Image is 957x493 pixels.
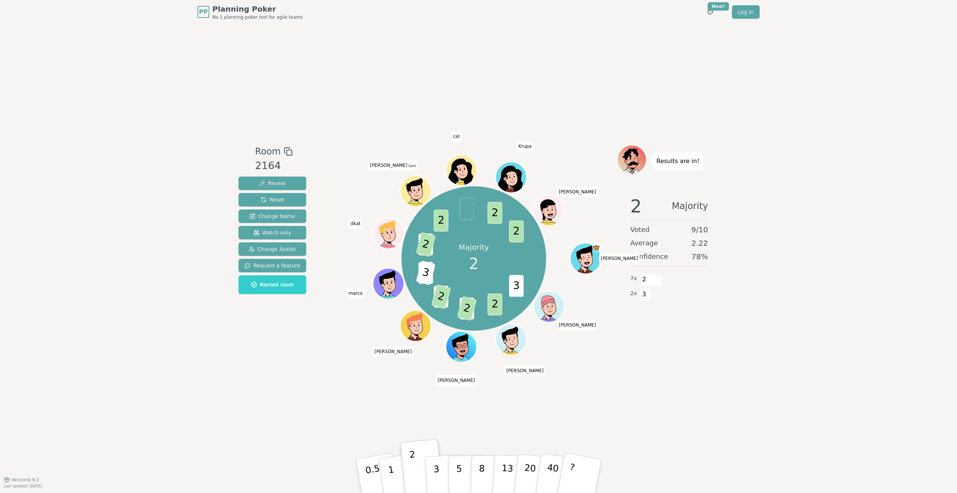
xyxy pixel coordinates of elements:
span: 78 % [692,251,708,262]
span: Click to change your name [451,131,462,142]
button: Request a feature [239,259,306,272]
span: Click to change your name [557,187,598,197]
span: Confidence [630,251,668,262]
span: Click to change your name [349,218,362,229]
button: Reveal [239,177,306,190]
span: 3 [640,288,649,301]
span: Last updated: [DATE] [4,484,42,488]
span: Click to change your name [599,253,640,264]
span: 2 [416,232,436,257]
p: Results are in! [656,156,699,166]
a: Log in [732,5,760,19]
span: Majority [672,197,708,215]
button: Reset [239,193,306,206]
p: Majority [459,242,489,252]
span: 7 x [630,275,637,283]
span: (you) [407,164,416,168]
span: 2 x [630,290,637,298]
span: Request a feature [244,262,300,269]
button: Click to change your avatar [401,177,430,206]
span: 2 [469,252,478,275]
span: shrutee is the host [592,244,600,252]
div: 2164 [255,158,292,174]
span: Click to change your name [368,160,418,171]
span: 2.22 [691,238,708,248]
button: New! [704,5,717,19]
button: Version0.9.2 [4,477,39,483]
span: Watch only [253,229,292,236]
span: Click to change your name [373,346,414,357]
span: 2 [431,284,451,309]
a: PPPlanning PokerNo.1 planning poker tool for agile teams [197,4,303,20]
button: Change Avatar [239,242,306,256]
span: Average [630,238,658,248]
span: 3 [509,275,523,297]
span: Click to change your name [517,141,533,151]
span: Click to change your name [436,375,477,386]
button: Change Name [239,209,306,223]
span: Click to change your name [505,365,546,376]
span: Change Avatar [249,245,296,253]
span: 9 / 10 [691,224,708,235]
span: 2 [457,296,477,321]
span: Change Name [249,212,295,220]
span: 2 [509,220,523,242]
span: Room [255,145,280,158]
span: Click to change your name [557,320,598,330]
span: Reveal [259,180,286,187]
span: Named room [251,281,294,288]
div: New! [708,2,729,10]
button: Watch only [239,226,306,239]
span: Voted [630,224,650,235]
span: 2 [630,197,642,215]
span: 2 [487,293,502,315]
span: 3 [416,260,436,285]
p: 2 [409,449,419,490]
span: Reset [261,196,284,203]
span: Planning Poker [212,4,303,14]
span: 2 [487,202,502,224]
span: Click to change your name [347,288,364,298]
span: 2 [434,209,448,232]
span: No.1 planning poker tool for agile teams [212,14,303,20]
span: PP [199,7,207,16]
span: 2 [640,273,649,286]
span: Version 0.9.2 [11,477,39,483]
button: Named room [239,275,306,294]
